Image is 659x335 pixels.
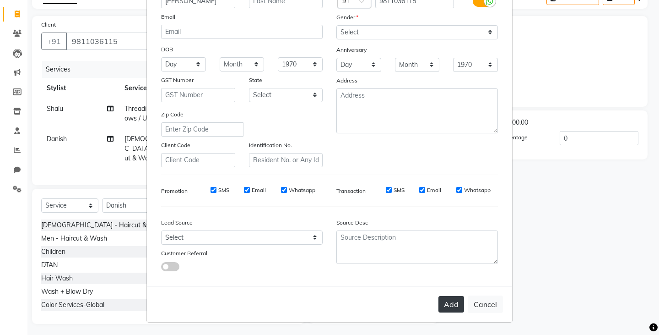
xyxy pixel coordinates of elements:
label: Anniversary [336,46,367,54]
input: Email [161,25,323,39]
label: GST Number [161,76,194,84]
label: Whatsapp [464,186,491,194]
label: Transaction [336,187,366,195]
label: Identification No. [249,141,292,149]
button: Cancel [468,296,503,313]
input: GST Number [161,88,235,102]
label: Email [252,186,266,194]
label: Customer Referral [161,249,207,258]
label: Address [336,77,357,85]
label: Gender [336,13,358,22]
label: SMS [218,186,229,194]
label: Whatsapp [289,186,315,194]
button: Add [438,296,464,313]
label: Client Code [161,141,190,149]
input: Enter Zip Code [161,122,243,137]
label: Source Desc [336,219,368,227]
label: DOB [161,45,173,54]
label: Email [427,186,441,194]
label: Lead Source [161,219,193,227]
label: State [249,76,262,84]
label: Zip Code [161,110,184,119]
label: Promotion [161,187,188,195]
label: SMS [394,186,405,194]
input: Client Code [161,153,235,167]
input: Resident No. or Any Id [249,153,323,167]
label: Email [161,13,175,21]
